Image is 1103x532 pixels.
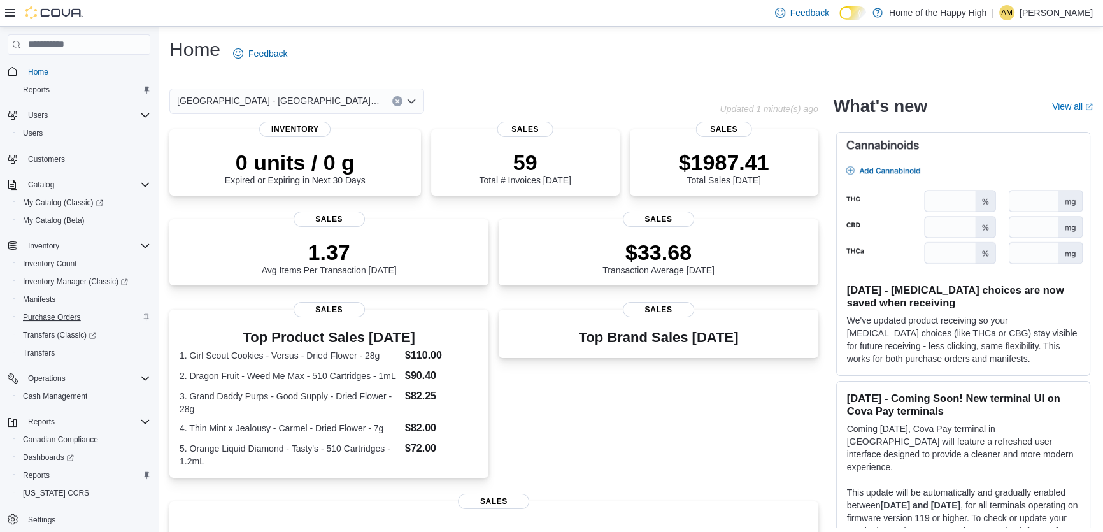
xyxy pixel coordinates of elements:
span: Inventory Manager (Classic) [18,274,150,289]
span: Manifests [18,292,150,307]
svg: External link [1085,103,1093,111]
p: 59 [479,150,571,175]
p: $1987.41 [679,150,769,175]
input: Dark Mode [839,6,866,20]
button: Manifests [13,291,155,308]
p: $33.68 [602,240,715,265]
span: Sales [695,122,752,137]
button: Inventory Count [13,255,155,273]
span: Canadian Compliance [23,435,98,445]
button: Users [23,108,53,123]
a: My Catalog (Classic) [18,195,108,210]
span: My Catalog (Classic) [23,198,103,208]
span: AM [1001,5,1013,20]
p: Updated 1 minute(s) ago [720,104,818,114]
span: Purchase Orders [18,310,150,325]
nav: Complex example [8,57,150,531]
button: Reports [13,81,155,99]
span: Reports [18,82,150,97]
span: [US_STATE] CCRS [23,488,89,498]
a: Inventory Manager (Classic) [13,273,155,291]
span: [GEOGRAPHIC_DATA] - [GEOGRAPHIC_DATA][PERSON_NAME] - Fire & Flower [177,93,380,108]
button: Purchase Orders [13,308,155,326]
span: Reports [28,417,55,427]
h3: Top Brand Sales [DATE] [579,330,739,345]
span: Dashboards [23,452,74,463]
span: Inventory [23,238,150,254]
a: Transfers [18,345,60,361]
div: Expired or Expiring in Next 30 Days [225,150,366,185]
span: Sales [294,302,365,317]
span: Inventory [259,122,331,137]
a: Inventory Count [18,256,82,271]
h3: [DATE] - [MEDICAL_DATA] choices are now saved when receiving [847,284,1079,309]
button: Inventory [23,238,64,254]
p: [PERSON_NAME] [1020,5,1093,20]
button: Canadian Compliance [13,431,155,449]
span: Inventory [28,241,59,251]
button: Home [3,62,155,81]
div: Avg Items Per Transaction [DATE] [262,240,397,275]
span: Settings [28,515,55,525]
dd: $110.00 [405,348,478,363]
img: Cova [25,6,83,19]
span: Sales [294,212,365,227]
span: Inventory Manager (Classic) [23,277,128,287]
button: Transfers [13,344,155,362]
span: Users [23,108,150,123]
a: Reports [18,468,55,483]
span: Users [23,128,43,138]
span: Customers [23,151,150,167]
span: My Catalog (Beta) [18,213,150,228]
p: Coming [DATE], Cova Pay terminal in [GEOGRAPHIC_DATA] will feature a refreshed user interface des... [847,422,1079,473]
button: My Catalog (Beta) [13,212,155,229]
dt: 5. Orange Liquid Diamond - Tasty's - 510 Cartridges - 1.2mL [180,442,400,468]
span: Cash Management [18,389,150,404]
h2: What's new [834,96,927,117]
button: Users [13,124,155,142]
span: Transfers (Classic) [18,327,150,343]
span: Operations [23,371,150,386]
a: Canadian Compliance [18,432,103,447]
a: Feedback [228,41,292,66]
span: Canadian Compliance [18,432,150,447]
div: Total Sales [DATE] [679,150,769,185]
span: Sales [623,302,694,317]
h3: [DATE] - Coming Soon! New terminal UI on Cova Pay terminals [847,392,1079,417]
a: Purchase Orders [18,310,86,325]
button: Clear input [392,96,402,106]
button: Reports [23,414,60,429]
a: Dashboards [18,450,79,465]
button: Operations [3,370,155,387]
dd: $72.00 [405,441,478,456]
span: Reports [23,470,50,480]
div: Total # Invoices [DATE] [479,150,571,185]
span: Reports [18,468,150,483]
span: Home [28,67,48,77]
dd: $82.00 [405,421,478,436]
span: Customers [28,154,65,164]
p: | [992,5,994,20]
span: Transfers [18,345,150,361]
button: Catalog [23,177,59,192]
button: Settings [3,510,155,528]
span: Washington CCRS [18,485,150,501]
strong: [DATE] and [DATE] [881,500,960,510]
p: Home of the Happy High [889,5,986,20]
span: Catalog [23,177,150,192]
button: Cash Management [13,387,155,405]
a: My Catalog (Beta) [18,213,90,228]
button: Reports [3,413,155,431]
span: Settings [23,511,150,527]
span: Sales [458,494,529,509]
button: Operations [23,371,71,386]
button: Open list of options [406,96,416,106]
span: Catalog [28,180,54,190]
span: Users [18,126,150,141]
a: Transfers (Classic) [18,327,101,343]
span: Transfers [23,348,55,358]
span: Inventory Count [18,256,150,271]
span: Dashboards [18,450,150,465]
span: Transfers (Classic) [23,330,96,340]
